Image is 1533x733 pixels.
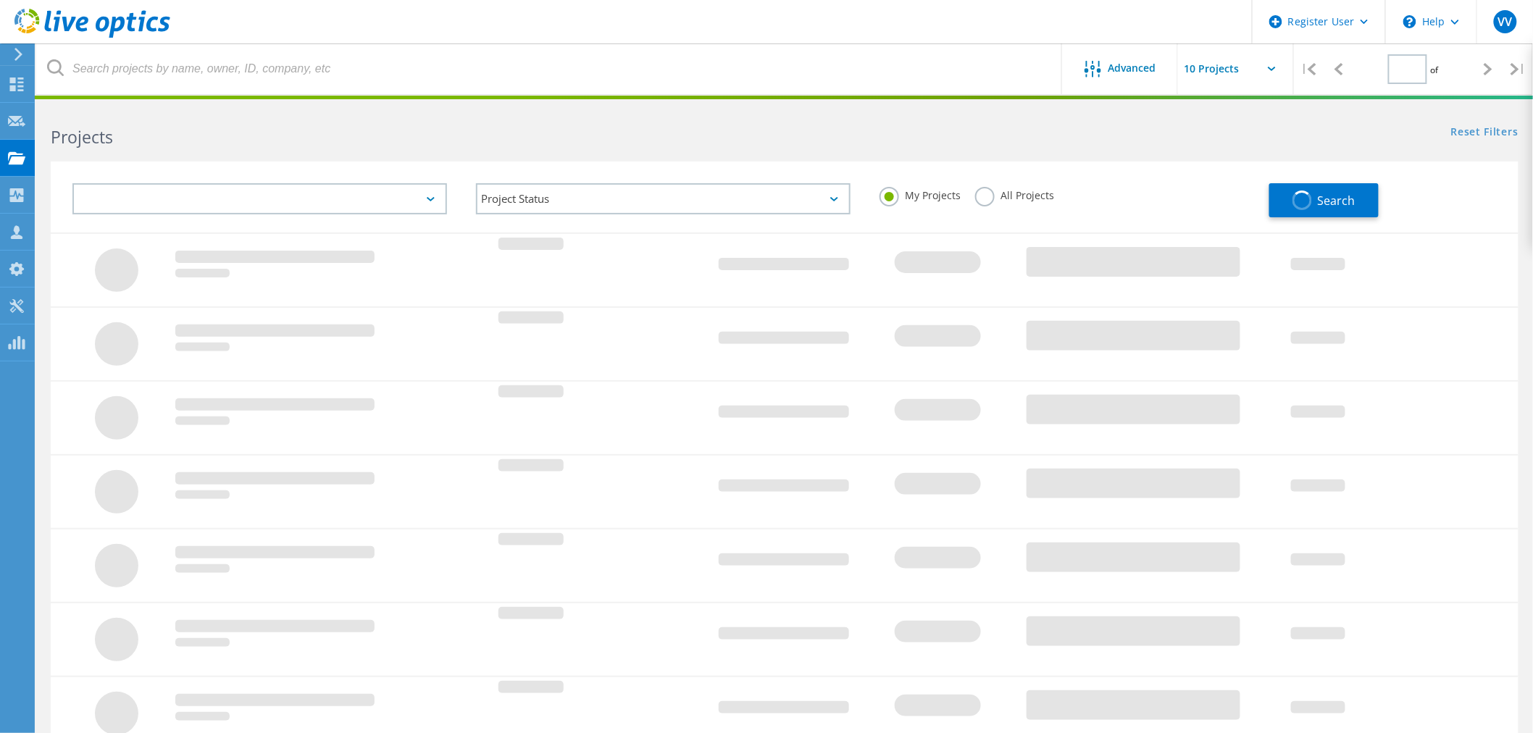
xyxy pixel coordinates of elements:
label: All Projects [975,187,1054,201]
label: My Projects [880,187,961,201]
div: Project Status [476,183,851,214]
button: Search [1269,183,1379,217]
span: Advanced [1108,63,1156,73]
svg: \n [1403,15,1416,28]
div: | [1294,43,1324,95]
input: Search projects by name, owner, ID, company, etc [36,43,1063,94]
a: Reset Filters [1451,127,1519,139]
b: Projects [51,125,113,148]
span: Search [1318,193,1356,209]
a: Live Optics Dashboard [14,30,170,41]
span: of [1431,64,1439,76]
div: | [1503,43,1533,95]
span: VV [1498,16,1512,28]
